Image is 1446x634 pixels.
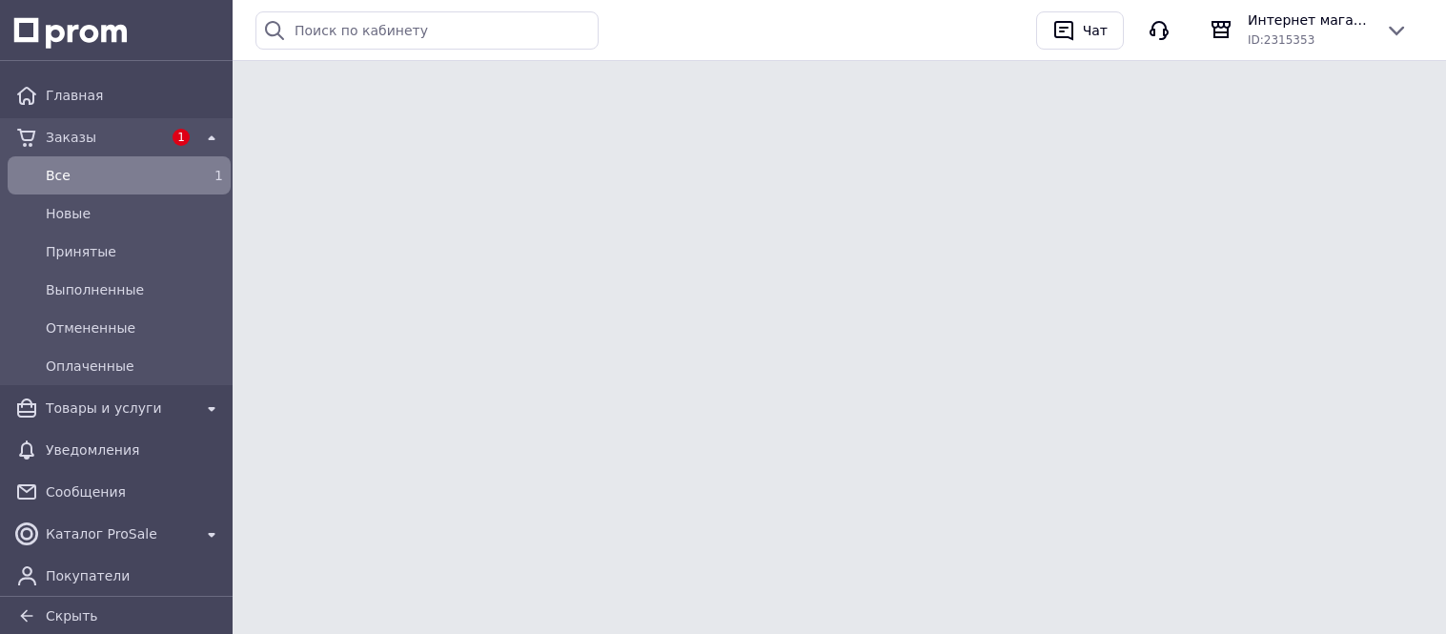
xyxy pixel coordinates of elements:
[46,86,223,105] span: Главная
[46,524,193,543] span: Каталог ProSale
[46,357,223,376] span: Оплаченные
[46,166,185,185] span: Все
[46,399,193,418] span: Товары и услуги
[46,440,223,460] span: Уведомления
[46,280,223,299] span: Выполненные
[46,482,223,501] span: Сообщения
[46,204,223,223] span: Новые
[46,318,223,337] span: Отмененные
[214,168,223,183] span: 1
[1248,33,1314,47] span: ID: 2315353
[173,129,190,146] span: 1
[1248,10,1370,30] span: Интернет магазин ФЕЕРИЯ
[1079,16,1111,45] div: Чат
[1036,11,1124,50] button: Чат
[46,566,223,585] span: Покупатели
[46,608,98,624] span: Скрыть
[255,11,599,50] input: Поиск по кабинету
[46,128,162,147] span: Заказы
[46,242,223,261] span: Принятые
